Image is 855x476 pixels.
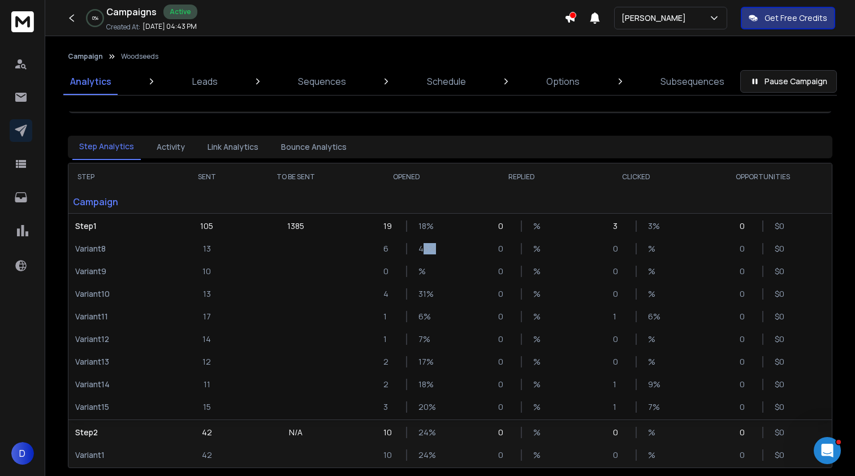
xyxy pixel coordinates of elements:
[613,379,624,390] p: 1
[418,427,430,438] p: 24 %
[63,68,118,95] a: Analytics
[383,449,395,461] p: 10
[740,243,751,254] p: 0
[533,427,545,438] p: %
[648,449,659,461] p: %
[775,379,786,390] p: $ 0
[150,135,192,159] button: Activity
[203,288,211,300] p: 13
[287,220,304,232] p: 1385
[291,68,353,95] a: Sequences
[740,356,751,367] p: 0
[75,401,166,413] p: Variant 15
[741,7,835,29] button: Get Free Credits
[383,311,395,322] p: 1
[775,427,786,438] p: $ 0
[163,5,197,19] div: Active
[775,266,786,277] p: $ 0
[740,427,751,438] p: 0
[775,311,786,322] p: $ 0
[418,311,430,322] p: 6 %
[418,220,430,232] p: 18 %
[202,334,211,345] p: 14
[613,288,624,300] p: 0
[75,220,166,232] p: Step 1
[142,22,197,31] p: [DATE] 04:43 PM
[613,427,624,438] p: 0
[533,334,545,345] p: %
[106,23,140,32] p: Created At:
[740,379,751,390] p: 0
[498,243,509,254] p: 0
[192,75,218,88] p: Leads
[383,427,395,438] p: 10
[775,356,786,367] p: $ 0
[202,266,211,277] p: 10
[418,449,430,461] p: 24 %
[349,163,464,191] th: OPENED
[740,220,751,232] p: 0
[204,379,210,390] p: 11
[202,356,211,367] p: 12
[740,288,751,300] p: 0
[546,75,580,88] p: Options
[202,449,212,461] p: 42
[172,163,241,191] th: SENT
[740,449,751,461] p: 0
[75,379,166,390] p: Variant 14
[68,52,103,61] button: Campaign
[621,12,690,24] p: [PERSON_NAME]
[418,379,430,390] p: 18 %
[201,135,265,159] button: Link Analytics
[765,12,827,24] p: Get Free Credits
[498,356,509,367] p: 0
[648,311,659,322] p: 6 %
[613,356,624,367] p: 0
[648,266,659,277] p: %
[241,163,349,191] th: TO BE SENT
[498,334,509,345] p: 0
[539,68,586,95] a: Options
[383,334,395,345] p: 1
[68,163,172,191] th: STEP
[418,401,430,413] p: 20 %
[498,220,509,232] p: 0
[418,243,430,254] p: 46 %
[533,379,545,390] p: %
[814,437,841,464] iframe: Intercom live chat
[648,334,659,345] p: %
[533,266,545,277] p: %
[740,311,751,322] p: 0
[383,243,395,254] p: 6
[648,356,659,367] p: %
[418,288,430,300] p: 31 %
[418,266,430,277] p: %
[613,266,624,277] p: 0
[613,311,624,322] p: 1
[498,266,509,277] p: 0
[654,68,731,95] a: Subsequences
[613,334,624,345] p: 0
[200,220,213,232] p: 105
[648,220,659,232] p: 3 %
[11,442,34,465] button: D
[298,75,346,88] p: Sequences
[75,243,166,254] p: Variant 8
[660,75,724,88] p: Subsequences
[648,427,659,438] p: %
[693,163,832,191] th: OPPORTUNITIES
[289,427,303,438] p: N/A
[498,427,509,438] p: 0
[498,379,509,390] p: 0
[383,266,395,277] p: 0
[648,288,659,300] p: %
[106,5,157,19] h1: Campaigns
[68,191,172,213] p: Campaign
[775,243,786,254] p: $ 0
[383,220,395,232] p: 19
[740,334,751,345] p: 0
[775,449,786,461] p: $ 0
[203,401,211,413] p: 15
[533,220,545,232] p: %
